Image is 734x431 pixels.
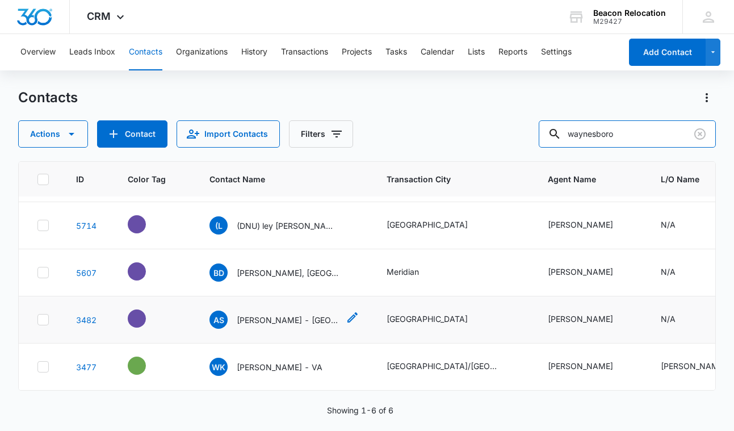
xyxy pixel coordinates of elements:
[209,173,343,185] span: Contact Name
[237,361,322,373] p: [PERSON_NAME] - VA
[661,266,676,278] div: N/A
[209,311,228,329] span: AS
[498,34,527,70] button: Reports
[97,120,167,148] button: Add Contact
[548,313,634,327] div: Agent Name - Angelina Santus - Select to Edit Field
[539,120,716,148] input: Search Contacts
[387,266,439,279] div: Transaction City - Meridian - Select to Edit Field
[237,267,339,279] p: [PERSON_NAME], [GEOGRAPHIC_DATA]
[661,266,696,279] div: L/O Name - N/A - Select to Edit Field
[385,34,407,70] button: Tasks
[209,216,359,235] div: Contact Name - (DNU) ley Slagle - Charlottesville, VA - Select to Edit Field
[387,360,500,372] div: [GEOGRAPHIC_DATA]/[GEOGRAPHIC_DATA]
[176,34,228,70] button: Organizations
[76,221,97,231] a: Navigate to contact details page for (DNU) ley Slagle - Charlottesville, VA
[691,125,709,143] button: Clear
[421,34,454,70] button: Calendar
[548,219,613,231] div: [PERSON_NAME]
[548,360,613,372] div: [PERSON_NAME]
[209,311,359,329] div: Contact Name - Angelina Santus - Ruckersville, VA - Select to Edit Field
[209,216,228,235] span: (l
[593,18,666,26] div: account id
[661,313,696,327] div: L/O Name - N/A - Select to Edit Field
[76,315,97,325] a: Navigate to contact details page for Angelina Santus - Ruckersville, VA
[128,173,166,185] span: Color Tag
[209,358,228,376] span: WK
[698,89,716,107] button: Actions
[661,219,676,231] div: N/A
[342,34,372,70] button: Projects
[128,215,166,233] div: - - Select to Edit Field
[548,266,634,279] div: Agent Name - Beau Davis - Select to Edit Field
[237,220,339,232] p: (DNU) ley [PERSON_NAME] - [GEOGRAPHIC_DATA], [GEOGRAPHIC_DATA]
[541,34,572,70] button: Settings
[129,34,162,70] button: Contacts
[18,89,78,106] h1: Contacts
[468,34,485,70] button: Lists
[327,404,393,416] p: Showing 1-6 of 6
[593,9,666,18] div: account name
[128,262,166,281] div: - - Select to Edit Field
[289,120,353,148] button: Filters
[548,173,634,185] span: Agent Name
[128,309,166,328] div: - - Select to Edit Field
[387,313,468,325] div: [GEOGRAPHIC_DATA]
[76,268,97,278] a: Navigate to contact details page for Beau Davis - Meridian, MS
[281,34,328,70] button: Transactions
[241,34,267,70] button: History
[128,357,166,375] div: - - Select to Edit Field
[69,34,115,70] button: Leads Inbox
[209,358,343,376] div: Contact Name - William Konchar - VA - Select to Edit Field
[661,360,726,372] div: [PERSON_NAME]
[387,173,521,185] span: Transaction City
[548,313,613,325] div: [PERSON_NAME]
[209,263,228,282] span: BD
[177,120,280,148] button: Import Contacts
[20,34,56,70] button: Overview
[18,120,88,148] button: Actions
[387,360,521,374] div: Transaction City - Waynesboro/Farmville - Select to Edit Field
[387,266,419,278] div: Meridian
[661,219,696,232] div: L/O Name - N/A - Select to Edit Field
[76,362,97,372] a: Navigate to contact details page for William Konchar - VA
[387,313,488,327] div: Transaction City - Ruckersville - Select to Edit Field
[237,314,339,326] p: [PERSON_NAME] - [GEOGRAPHIC_DATA], [GEOGRAPHIC_DATA]
[76,173,84,185] span: ID
[87,10,111,22] span: CRM
[548,360,634,374] div: Agent Name - Angelina Santus - Select to Edit Field
[548,266,613,278] div: [PERSON_NAME]
[629,39,706,66] button: Add Contact
[387,219,468,231] div: [GEOGRAPHIC_DATA]
[661,313,676,325] div: N/A
[548,219,634,232] div: Agent Name - Kelley Slagle - Select to Edit Field
[209,263,359,282] div: Contact Name - Beau Davis - Meridian, MS - Select to Edit Field
[387,219,488,232] div: Transaction City - Charlottesville - Select to Edit Field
